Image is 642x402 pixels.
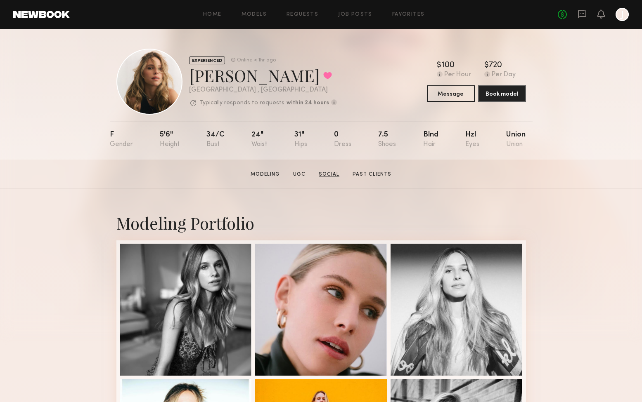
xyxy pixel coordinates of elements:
[484,61,489,70] div: $
[294,131,307,148] div: 31"
[392,12,425,17] a: Favorites
[189,56,225,64] div: EXPERIENCED
[242,12,267,17] a: Models
[378,131,396,148] div: 7.5
[465,131,479,148] div: Hzl
[160,131,180,148] div: 5'6"
[506,131,526,148] div: Union
[206,131,225,148] div: 34/c
[349,171,395,178] a: Past Clients
[247,171,283,178] a: Modeling
[199,100,284,106] p: Typically responds to requests
[290,171,309,178] a: UGC
[489,61,502,70] div: 720
[287,12,318,17] a: Requests
[338,12,372,17] a: Job Posts
[189,87,337,94] div: [GEOGRAPHIC_DATA] , [GEOGRAPHIC_DATA]
[423,131,438,148] div: Blnd
[116,212,526,234] div: Modeling Portfolio
[441,61,455,70] div: 100
[478,85,526,102] button: Book model
[492,71,516,79] div: Per Day
[444,71,471,79] div: Per Hour
[237,58,276,63] div: Online < 1hr ago
[110,131,133,148] div: F
[189,64,337,86] div: [PERSON_NAME]
[287,100,329,106] b: within 24 hours
[251,131,267,148] div: 24"
[203,12,222,17] a: Home
[334,131,351,148] div: 0
[616,8,629,21] a: J
[437,61,441,70] div: $
[315,171,343,178] a: Social
[427,85,475,102] button: Message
